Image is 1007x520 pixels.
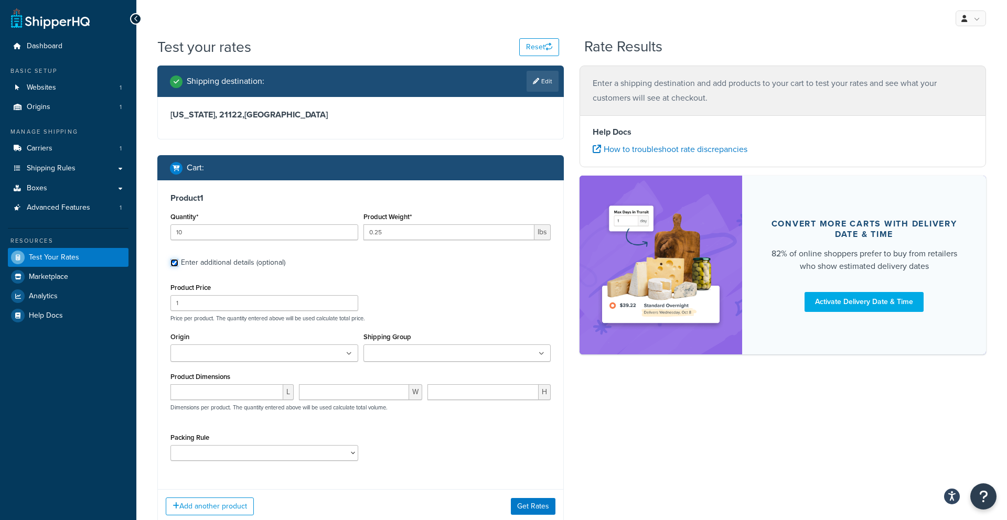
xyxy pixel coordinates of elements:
li: Websites [8,78,128,97]
a: Websites1 [8,78,128,97]
h2: Shipping destination : [187,77,264,86]
div: Manage Shipping [8,127,128,136]
a: How to troubleshoot rate discrepancies [593,143,747,155]
label: Product Dimensions [170,373,230,381]
a: Advanced Features1 [8,198,128,218]
a: Marketplace [8,267,128,286]
div: Basic Setup [8,67,128,75]
label: Product Weight* [363,213,412,221]
button: Get Rates [511,498,555,515]
label: Packing Rule [170,434,209,441]
p: Dimensions per product. The quantity entered above will be used calculate total volume. [168,404,388,411]
h2: Cart : [187,163,204,172]
span: Carriers [27,144,52,153]
span: Origins [27,103,50,112]
span: 1 [120,103,122,112]
a: Analytics [8,287,128,306]
img: feature-image-ddt-36eae7f7280da8017bfb280eaccd9c446f90b1fe08728e4019434db127062ab4.png [595,191,726,339]
input: 0.00 [363,224,535,240]
span: Analytics [29,292,58,301]
a: Shipping Rules [8,159,128,178]
li: Advanced Features [8,198,128,218]
span: Websites [27,83,56,92]
span: L [283,384,294,400]
a: Test Your Rates [8,248,128,267]
span: lbs [534,224,551,240]
a: Boxes [8,179,128,198]
h1: Test your rates [157,37,251,57]
a: Dashboard [8,37,128,56]
label: Quantity* [170,213,198,221]
div: 82% of online shoppers prefer to buy from retailers who show estimated delivery dates [767,247,961,273]
h3: Product 1 [170,193,551,203]
label: Product Price [170,284,211,291]
p: Price per product. The quantity entered above will be used calculate total price. [168,315,553,322]
h4: Help Docs [593,126,973,138]
div: Convert more carts with delivery date & time [767,219,961,240]
a: Help Docs [8,306,128,325]
span: Shipping Rules [27,164,76,173]
button: Add another product [166,497,254,515]
span: 1 [120,83,122,92]
div: Resources [8,236,128,245]
h2: Rate Results [584,39,662,55]
a: Edit [527,71,559,92]
span: Marketplace [29,273,68,281]
a: Origins1 [8,97,128,117]
span: Boxes [27,184,47,193]
li: Carriers [8,139,128,158]
li: Origins [8,97,128,117]
p: Enter a shipping destination and add products to your cart to test your rates and see what your c... [593,76,973,105]
label: Shipping Group [363,333,411,341]
label: Origin [170,333,189,341]
span: 1 [120,144,122,153]
span: Dashboard [27,42,62,51]
div: Enter additional details (optional) [181,255,285,270]
span: Test Your Rates [29,253,79,262]
h3: [US_STATE], 21122 , [GEOGRAPHIC_DATA] [170,110,551,120]
button: Open Resource Center [970,483,997,510]
span: 1 [120,203,122,212]
span: W [409,384,422,400]
input: 0.0 [170,224,358,240]
button: Reset [519,38,559,56]
input: Enter additional details (optional) [170,259,178,267]
span: H [539,384,551,400]
span: Advanced Features [27,203,90,212]
span: Help Docs [29,311,63,320]
a: Carriers1 [8,139,128,158]
a: Activate Delivery Date & Time [805,292,924,312]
